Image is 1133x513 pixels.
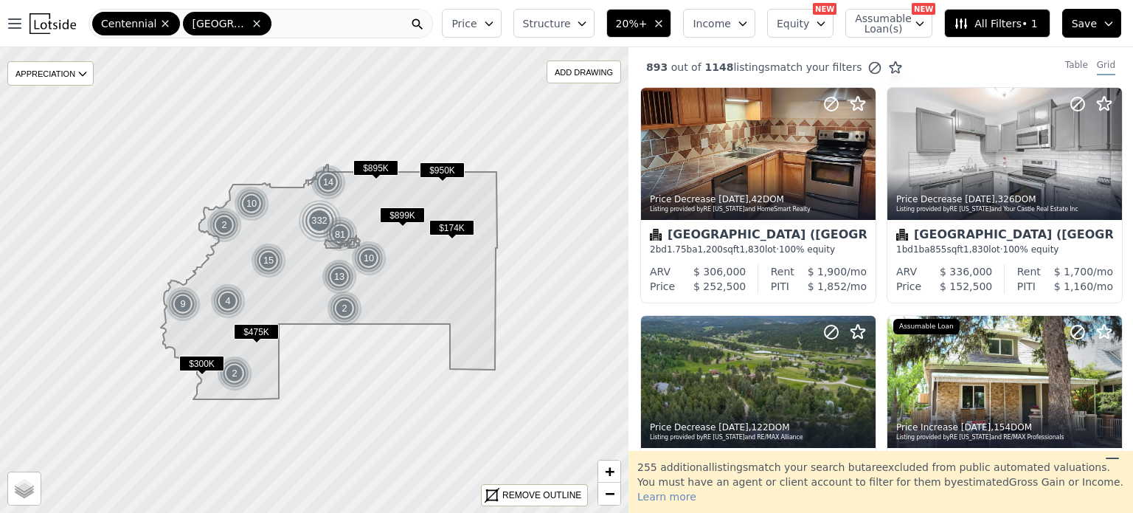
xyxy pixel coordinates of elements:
[351,241,387,276] img: g1.png
[701,61,734,73] span: 1148
[771,279,789,294] div: PITI
[650,279,675,294] div: Price
[1036,279,1113,294] div: /mo
[813,3,836,15] div: NEW
[930,244,947,255] span: 855
[353,160,398,182] div: $895K
[650,193,868,205] div: Price Decrease , 42 DOM
[855,13,902,34] span: Assumable Loan(s)
[789,279,867,294] div: /mo
[1017,264,1041,279] div: Rent
[961,422,991,433] time: 2025-08-05 15:28
[217,356,252,391] div: 2
[1041,264,1113,279] div: /mo
[637,491,696,503] span: Learn more
[650,264,671,279] div: ARV
[179,356,224,377] div: $300K
[777,16,809,31] span: Equity
[605,462,614,481] span: +
[351,241,387,276] div: 10
[896,229,1113,244] div: [GEOGRAPHIC_DATA] ([GEOGRAPHIC_DATA])
[698,244,723,255] span: 1,200
[547,61,620,83] div: ADD DRAWING
[251,243,287,278] img: g1.png
[1054,280,1093,292] span: $ 1,160
[327,291,362,326] div: 2
[693,16,731,31] span: Income
[896,264,917,279] div: ARV
[322,216,359,253] div: 81
[297,199,342,243] div: 332
[251,243,286,278] div: 15
[234,324,279,345] div: $475K
[322,259,358,295] img: g1.png
[693,280,746,292] span: $ 252,500
[1017,279,1036,294] div: PITI
[442,9,501,38] button: Price
[1097,59,1115,75] div: Grid
[896,421,1115,433] div: Price Increase , 154 DOM
[650,229,662,241] img: Condominium
[912,3,935,15] div: NEW
[165,286,201,322] div: 9
[598,461,620,483] a: Zoom in
[420,162,465,178] span: $950K
[944,9,1050,38] button: All Filters• 1
[767,9,834,38] button: Equity
[380,207,425,229] div: $899K
[207,207,243,243] img: g1.png
[628,451,1133,513] div: 255 additional listing s match your search but are excluded from public automated valuations. You...
[771,264,794,279] div: Rent
[7,61,94,86] div: APPRECIATION
[311,165,347,200] img: g1.png
[30,13,76,34] img: Lotside
[896,279,921,294] div: Price
[896,433,1115,442] div: Listing provided by RE [US_STATE] and RE/MAX Professionals
[322,216,360,253] img: g2.png
[429,220,474,235] span: $174K
[451,16,477,31] span: Price
[1054,266,1093,278] span: $ 1,700
[429,220,474,241] div: $174K
[650,244,867,255] div: 2 bd 1.75 ba sqft lot · 100% equity
[8,472,41,505] a: Layers
[234,324,279,340] span: $475K
[616,16,648,31] span: 20%+
[598,483,620,505] a: Zoom out
[297,199,342,243] img: g5.png
[210,283,246,319] img: g1.png
[640,87,875,303] a: Price Decrease [DATE],42DOMListing provided byRE [US_STATE]and HomeSmart RealtyCondominium[GEOGRA...
[311,165,346,200] div: 14
[179,356,224,371] span: $300K
[896,244,1113,255] div: 1 bd 1 ba sqft lot · 100% equity
[353,160,398,176] span: $895K
[101,16,156,31] span: Centennial
[192,16,248,31] span: [GEOGRAPHIC_DATA]-[GEOGRAPHIC_DATA]-[GEOGRAPHIC_DATA]
[1062,9,1121,38] button: Save
[650,421,868,433] div: Price Decrease , 122 DOM
[887,87,1121,303] a: Price Decrease [DATE],326DOMListing provided byRE [US_STATE]and Your Castle Real Estate IncCondom...
[234,186,269,221] div: 10
[954,16,1037,31] span: All Filters • 1
[646,61,668,73] span: 893
[718,194,749,204] time: 2025-08-05 16:42
[770,60,862,75] span: match your filters
[896,205,1115,214] div: Listing provided by RE [US_STATE] and Your Castle Real Estate Inc
[523,16,570,31] span: Structure
[794,264,867,279] div: /mo
[1065,59,1088,75] div: Table
[718,422,749,433] time: 2025-08-05 15:52
[940,266,992,278] span: $ 336,000
[896,193,1115,205] div: Price Decrease , 326 DOM
[513,9,595,38] button: Structure
[1072,16,1097,31] span: Save
[650,229,867,244] div: [GEOGRAPHIC_DATA] ([GEOGRAPHIC_DATA])
[628,60,903,75] div: out of listings
[693,266,746,278] span: $ 306,000
[502,489,581,502] div: REMOVE OUTLINE
[965,194,995,204] time: 2025-08-05 16:16
[650,433,868,442] div: Listing provided by RE [US_STATE] and RE/MAX Alliance
[845,9,932,38] button: Assumable Loan(s)
[683,9,755,38] button: Income
[322,259,357,295] div: 13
